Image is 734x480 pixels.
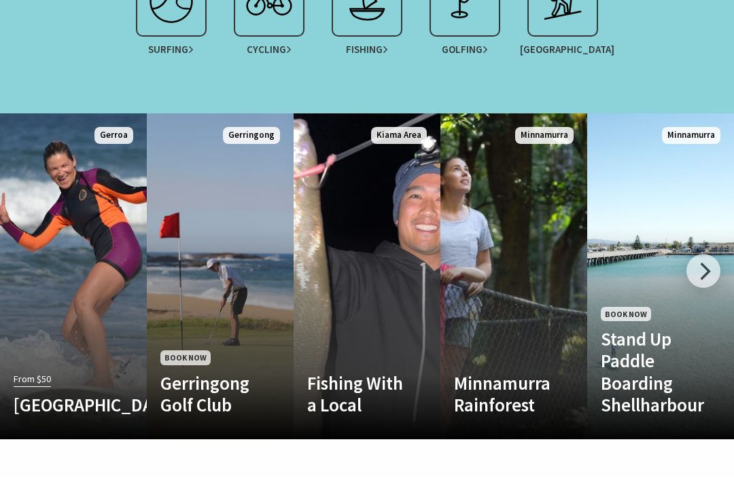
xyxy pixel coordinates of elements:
a: Minnamurra Rainforest Minnamurra [440,113,587,439]
span: Gerroa [94,127,133,144]
h4: Gerringong Golf Club [160,372,258,416]
h4: [GEOGRAPHIC_DATA] [14,394,111,416]
span: Minnamurra [662,127,720,144]
span: Surfing [148,43,194,56]
h4: Stand Up Paddle Boarding Shellharbour [601,328,699,416]
span: Minnamurra [515,127,574,144]
span: [GEOGRAPHIC_DATA] [520,43,605,56]
span: Book Now [160,350,211,365]
span: From $50 [14,371,51,387]
a: Book Now Gerringong Golf Club Gerringong [147,113,294,439]
span: Kiama Area [371,127,427,144]
h4: Minnamurra Rainforest [454,372,552,416]
a: Fishing With a Local Kiama Area [294,113,440,439]
span: Cycling [247,43,292,56]
span: Golfing [442,43,488,56]
a: Book Now Stand Up Paddle Boarding Shellharbour Minnamurra [587,113,734,439]
h4: Fishing With a Local [307,372,405,416]
span: Book Now [601,307,651,321]
span: Gerringong [223,127,280,144]
span: Fishing [346,43,388,56]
